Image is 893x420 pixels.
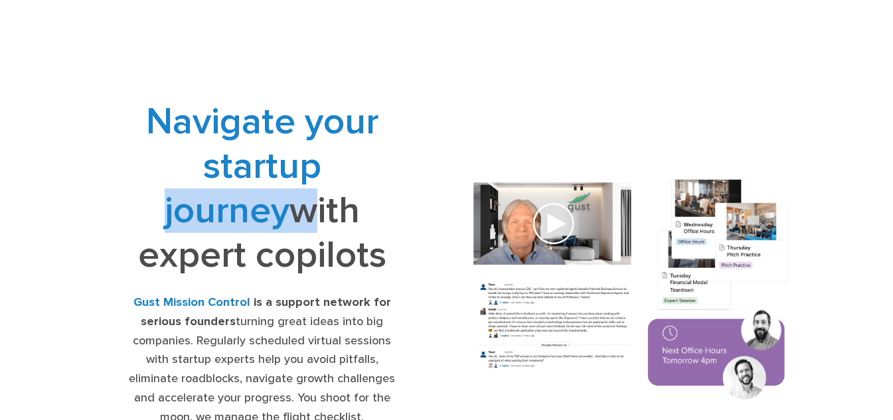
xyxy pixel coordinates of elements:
h1: with expert copilots [123,100,402,277]
img: Composition of calendar events, a video call presentation, and chat rooms [457,167,805,415]
strong: is a support network for serious founders [141,295,391,328]
span: Navigate your startup journey [146,100,378,233]
strong: Gust Mission Control [133,295,250,309]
